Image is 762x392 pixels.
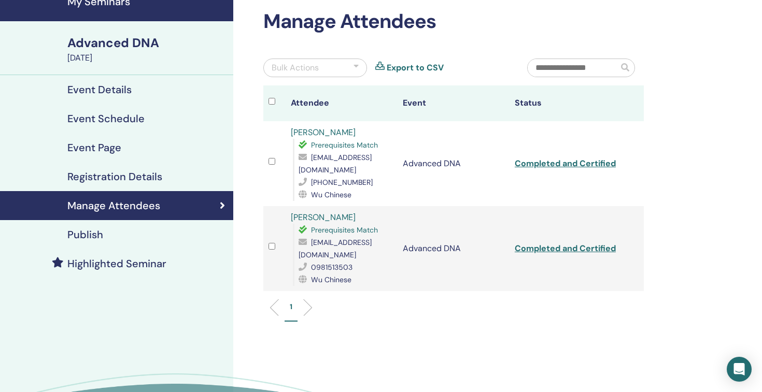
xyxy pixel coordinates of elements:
[311,263,352,272] span: 0981513503
[286,85,398,121] th: Attendee
[61,34,233,64] a: Advanced DNA[DATE]
[311,140,378,150] span: Prerequisites Match
[67,141,121,154] h4: Event Page
[398,206,510,291] td: Advanced DNA
[67,257,166,270] h4: Highlighted Seminar
[299,153,372,175] span: [EMAIL_ADDRESS][DOMAIN_NAME]
[67,83,132,96] h4: Event Details
[263,10,644,34] h2: Manage Attendees
[299,238,372,259] span: [EMAIL_ADDRESS][DOMAIN_NAME]
[291,212,356,223] a: [PERSON_NAME]
[311,225,378,235] span: Prerequisites Match
[67,228,103,241] h4: Publish
[311,178,373,187] span: [PHONE_NUMBER]
[67,52,227,64] div: [DATE]
[67,170,162,183] h4: Registration Details
[727,357,752,382] div: Open Intercom Messenger
[290,301,292,312] p: 1
[311,275,351,284] span: Wu Chinese
[398,85,510,121] th: Event
[67,34,227,52] div: Advanced DNA
[67,112,145,125] h4: Event Schedule
[515,158,616,169] a: Completed and Certified
[67,199,160,212] h4: Manage Attendees
[515,243,616,254] a: Completed and Certified
[291,127,356,138] a: [PERSON_NAME]
[272,62,319,74] div: Bulk Actions
[398,121,510,206] td: Advanced DNA
[387,62,444,74] a: Export to CSV
[510,85,622,121] th: Status
[311,190,351,199] span: Wu Chinese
